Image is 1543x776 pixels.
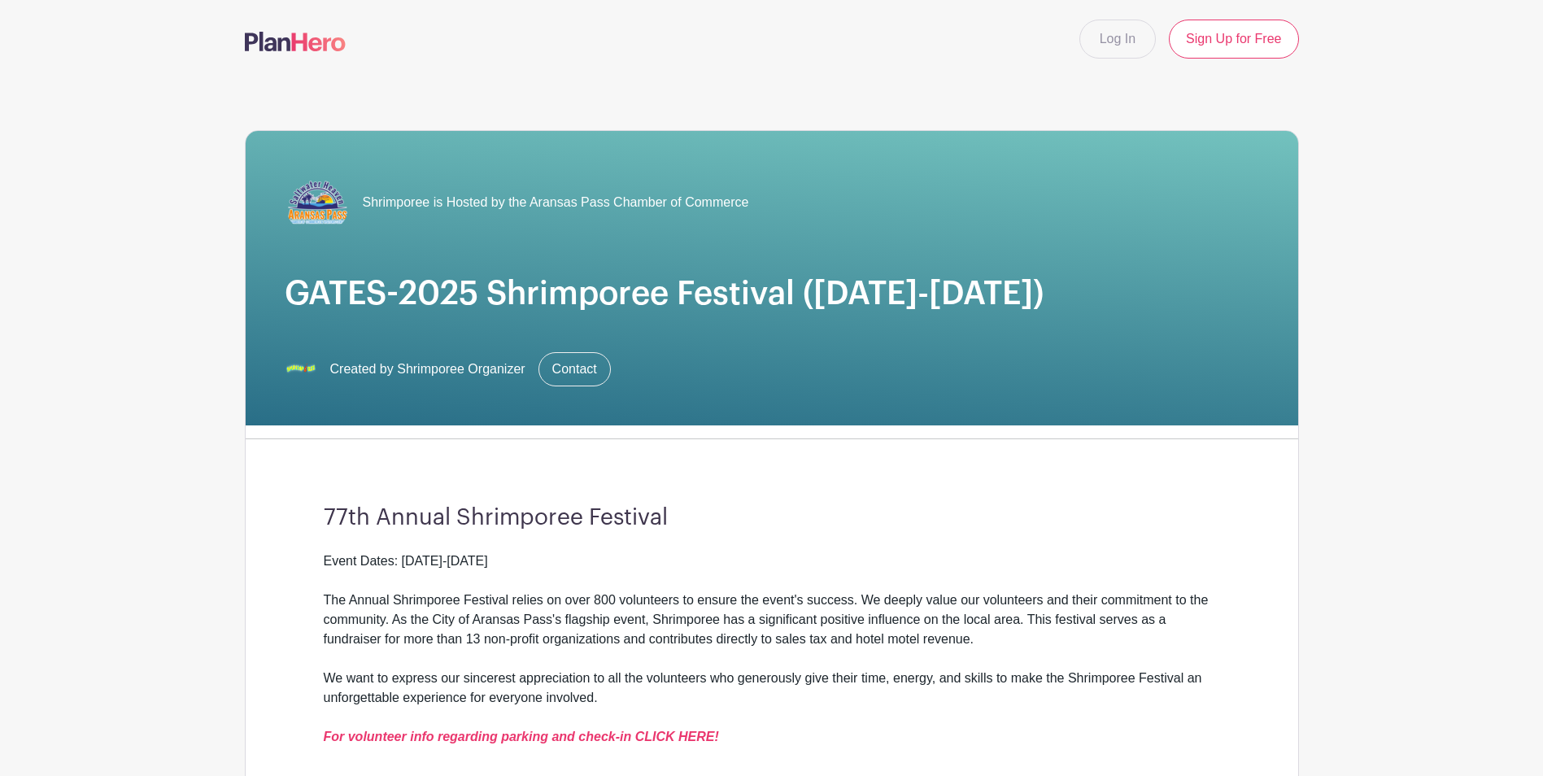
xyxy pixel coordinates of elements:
span: Created by Shrimporee Organizer [330,360,525,379]
a: Sign Up for Free [1169,20,1298,59]
h1: GATES-2025 Shrimporee Festival ([DATE]-[DATE]) [285,274,1259,313]
a: Log In [1079,20,1156,59]
h3: 77th Annual Shrimporee Festival [324,504,1220,532]
div: Event Dates: [DATE]-[DATE] The Annual Shrimporee Festival relies on over 800 volunteers to ensure... [324,551,1220,669]
span: Shrimporee is Hosted by the Aransas Pass Chamber of Commerce [363,193,749,212]
img: Shrimporee%20Logo.png [285,353,317,386]
a: Contact [538,352,611,386]
a: For volunteer info regarding parking and check-in CLICK HERE! [324,730,719,743]
img: logo-507f7623f17ff9eddc593b1ce0a138ce2505c220e1c5a4e2b4648c50719b7d32.svg [245,32,346,51]
img: APCOC%20Trimmed%20Logo.png [285,170,350,235]
div: We want to express our sincerest appreciation to all the volunteers who generously give their tim... [324,669,1220,747]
